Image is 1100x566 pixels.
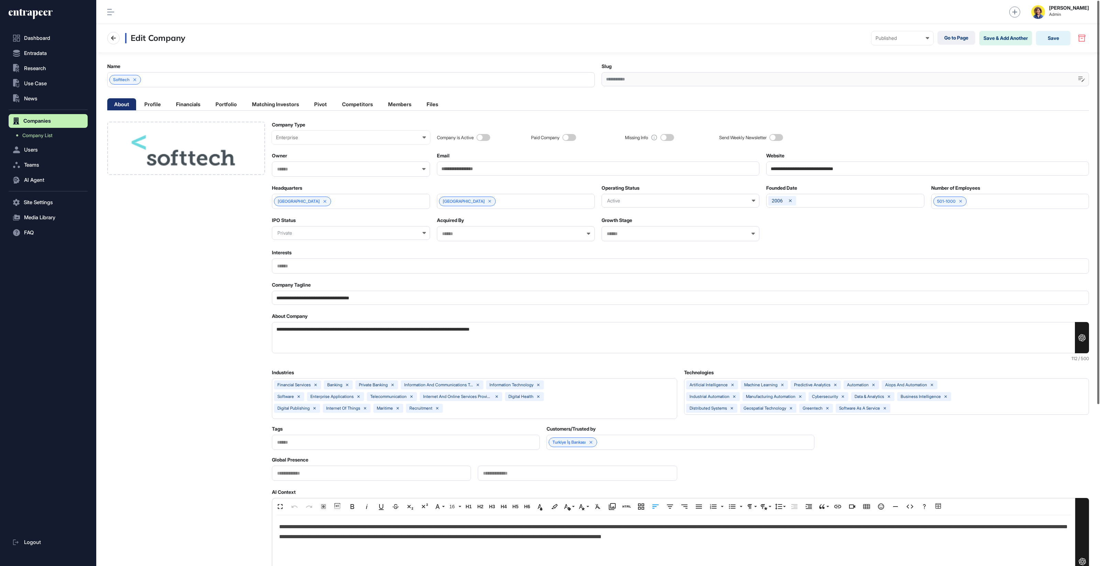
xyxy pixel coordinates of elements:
[24,51,47,56] span: Entradata
[447,500,462,513] button: 16
[663,500,676,513] button: Align Center
[889,500,902,513] button: Insert Horizontal Line
[719,500,724,513] button: Ordered List
[307,98,334,110] li: Pivot
[901,394,941,399] div: business intelligence
[577,500,590,513] button: Inline Style
[24,81,47,86] span: Use Case
[831,500,844,513] button: Insert Link (⌘K)
[272,122,305,127] label: Company Type
[381,98,418,110] li: Members
[772,198,783,203] span: 2006
[602,218,632,223] label: Growth Stage
[552,440,586,445] a: Turkiye İş Bankası
[759,500,772,513] button: Paragraph Style
[937,199,956,204] span: 501-1000
[9,62,88,75] button: Research
[404,382,473,387] div: information and communications technology
[9,196,88,209] button: Site Settings
[602,185,639,191] label: Operating Status
[377,406,393,411] div: Maritime
[277,406,310,411] div: Digital Publishing
[937,31,975,45] a: Go to Page
[327,382,342,387] div: banking
[24,215,55,220] span: Media Library
[726,500,739,513] button: Unordered List
[326,406,360,411] div: internet of things
[107,64,120,69] label: Name
[9,211,88,224] button: Media Library
[272,282,311,288] label: Company Tagline
[276,135,426,140] div: Enterprise
[707,500,720,513] button: Ordered List
[24,540,41,545] span: Logout
[317,500,330,513] button: Select All
[24,147,38,153] span: Users
[24,96,37,101] span: News
[389,500,402,513] button: Strikethrough (⌘S)
[22,133,53,138] span: Company List
[475,500,485,513] button: H2
[137,98,168,110] li: Profile
[812,394,838,399] div: cybersecurity
[9,114,88,128] button: Companies
[846,500,859,513] button: Insert Video
[903,500,916,513] button: Code View
[678,500,691,513] button: Align Right
[302,500,316,513] button: Redo (⌘⇧Z)
[272,313,308,319] label: About Company
[802,500,815,513] button: Increase Indent (⌘])
[437,218,464,223] label: Acquired By
[498,504,509,510] span: H4
[606,500,619,513] button: Media Library
[487,504,497,510] span: H3
[918,500,931,513] button: Help (⌘/)
[766,185,797,191] label: Founded Date
[860,500,873,513] button: Insert Table
[1036,31,1070,45] button: Save
[404,500,417,513] button: Subscript
[272,356,1089,361] div: 112 / 500
[409,406,432,411] div: recruitment
[1049,5,1089,11] strong: [PERSON_NAME]
[745,500,758,513] button: Paragraph Format
[272,370,294,375] label: Industries
[487,500,497,513] button: H3
[125,33,185,43] h3: Edit Company
[272,153,287,158] label: Owner
[272,218,296,223] label: IPO Status
[274,500,287,513] button: Fullscreen
[12,129,88,142] a: Company List
[113,77,130,82] span: Softtech
[931,185,980,191] label: Number of Employees
[1031,5,1045,19] img: admin-avatar
[522,504,532,510] span: H6
[9,158,88,172] button: Teams
[24,230,34,235] span: FAQ
[738,500,743,513] button: Unordered List
[24,35,50,41] span: Dashboard
[635,500,648,513] button: Responsive Layout
[9,77,88,90] button: Use Case
[9,46,88,60] button: Entradata
[420,98,445,110] li: Files
[272,457,308,463] label: Global Presence
[788,500,801,513] button: Decrease Indent (⌘[)
[9,92,88,106] button: News
[245,98,306,110] li: Matching Investors
[817,500,830,513] button: Quote
[744,382,778,387] div: machine learning
[533,500,547,513] button: Text Color
[463,500,474,513] button: H1
[510,504,520,510] span: H5
[272,378,677,419] button: financial servicesbankingprivate bankinginformation and communications technologyInformation Tech...
[272,489,296,495] label: AI Context
[932,500,945,513] button: Table Builder
[423,394,492,399] div: internet and online services providers
[684,370,714,375] label: Technologies
[448,504,458,510] span: 16
[437,153,450,158] label: Email
[346,500,359,513] button: Bold (⌘B)
[277,382,311,387] div: financial services
[690,382,728,387] div: artificial intelligence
